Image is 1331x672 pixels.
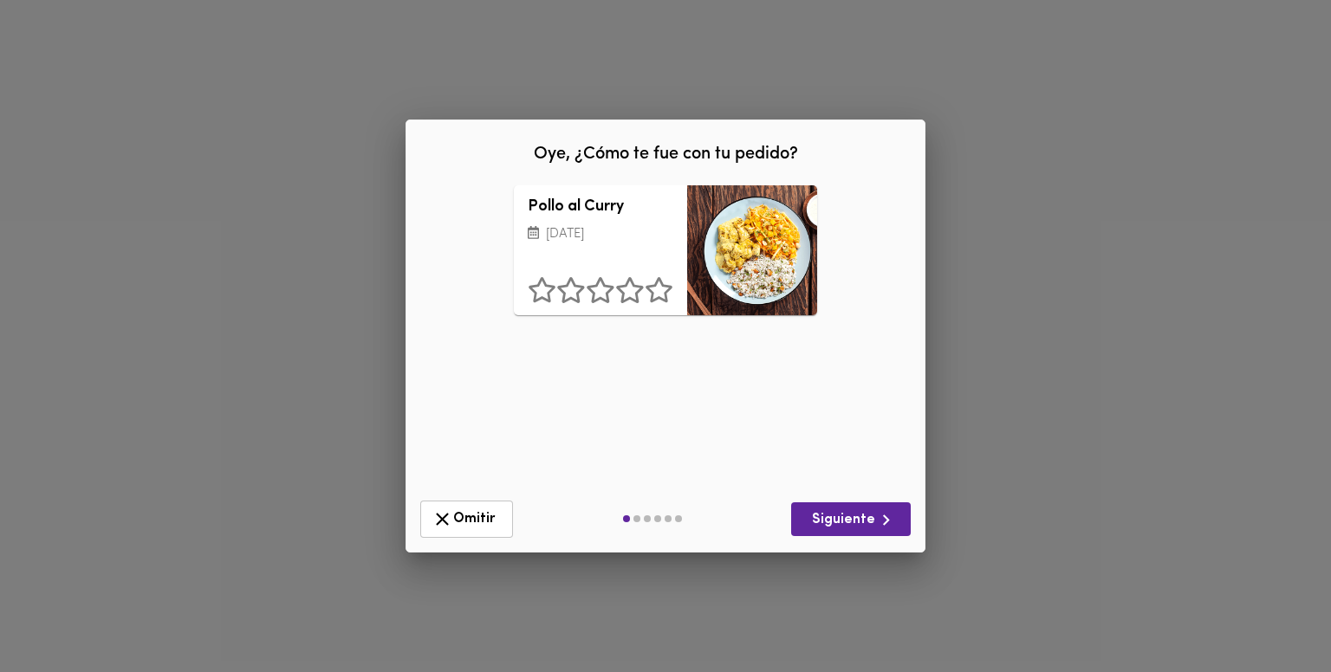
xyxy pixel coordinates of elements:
[791,502,911,536] button: Siguiente
[687,185,817,315] div: Pollo al Curry
[420,501,513,538] button: Omitir
[1230,572,1314,655] iframe: Messagebird Livechat Widget
[528,199,673,216] h3: Pollo al Curry
[432,508,502,530] span: Omitir
[805,509,897,531] span: Siguiente
[528,225,673,245] p: [DATE]
[534,145,798,163] span: Oye, ¿Cómo te fue con tu pedido?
